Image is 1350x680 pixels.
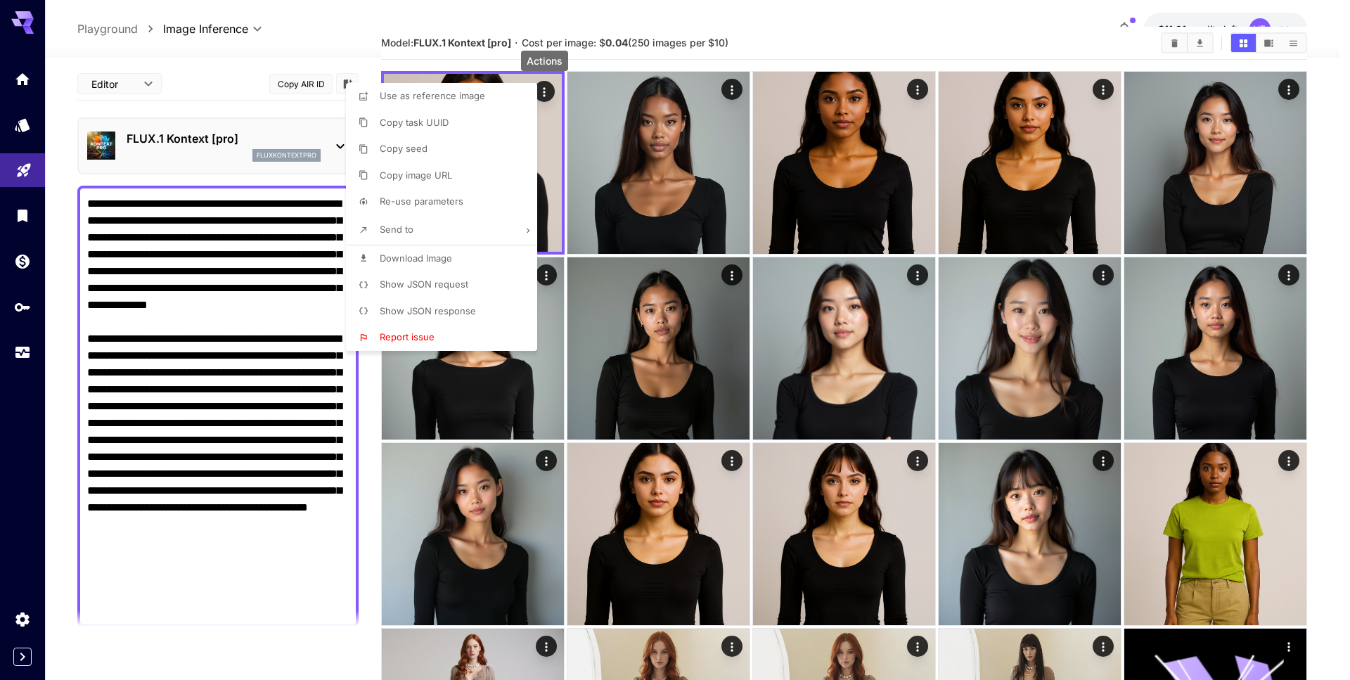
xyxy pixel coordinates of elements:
[521,51,568,71] div: Actions
[380,169,452,181] span: Copy image URL
[380,224,413,235] span: Send to
[380,331,435,342] span: Report issue
[380,195,463,207] span: Re-use parameters
[380,278,468,290] span: Show JSON request
[380,117,449,128] span: Copy task UUID
[380,305,476,316] span: Show JSON response
[380,90,485,101] span: Use as reference image
[380,252,452,264] span: Download Image
[380,143,427,154] span: Copy seed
